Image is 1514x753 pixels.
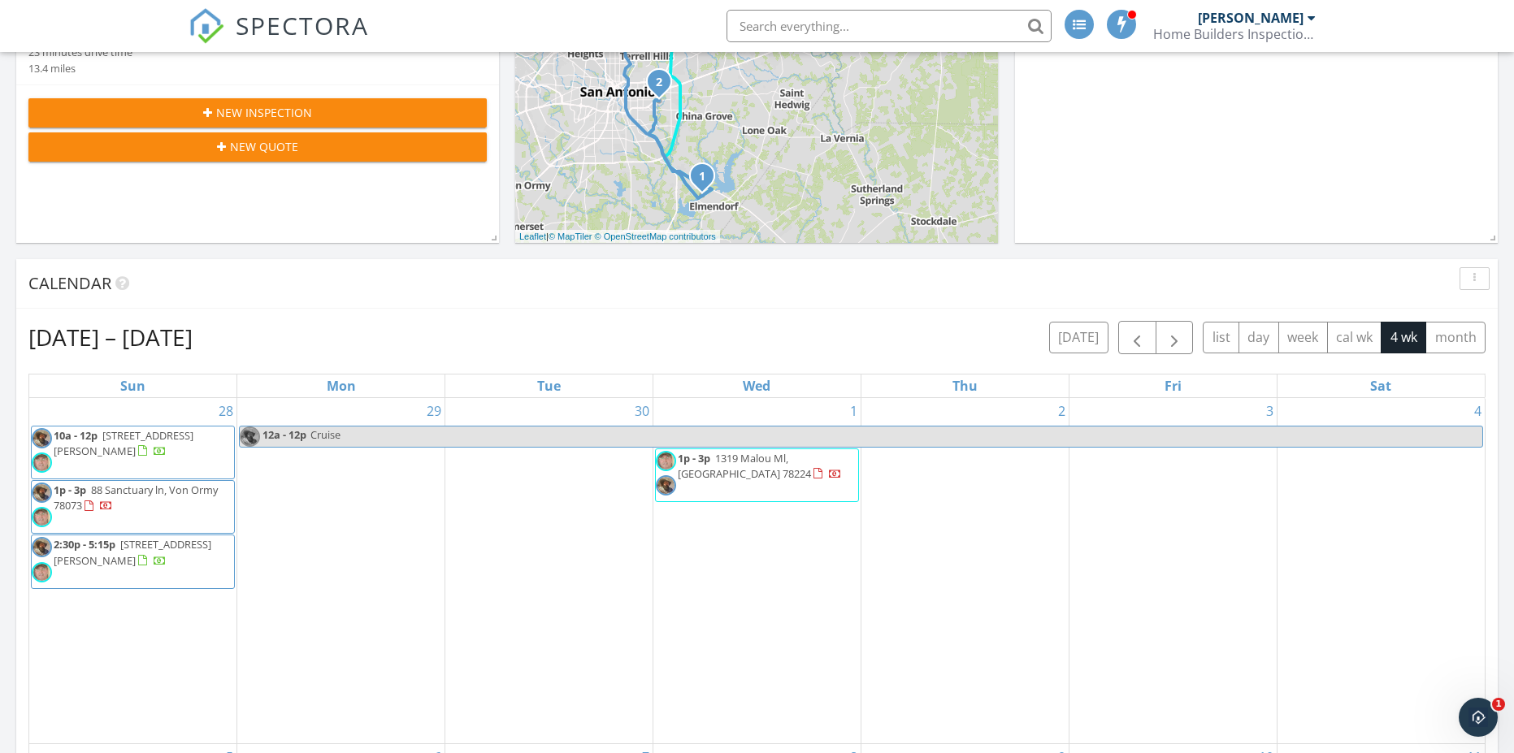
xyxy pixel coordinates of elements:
[519,232,546,241] a: Leaflet
[678,451,842,481] a: 1p - 3p 1319 Malou Ml, [GEOGRAPHIC_DATA] 78224
[1069,398,1277,744] td: Go to October 3, 2025
[29,398,237,744] td: Go to September 28, 2025
[1156,321,1194,354] button: Next
[32,507,52,527] img: screenshot_20250623_at_114854_2_facebook.png
[32,562,52,582] img: screenshot_20250623_at_114854_2_facebook.png
[28,61,132,76] div: 13.4 miles
[727,10,1052,42] input: Search everything...
[1049,322,1108,353] button: [DATE]
[28,321,193,353] h2: [DATE] – [DATE]
[28,272,111,294] span: Calendar
[54,428,193,458] span: [STREET_ADDRESS][PERSON_NAME]
[1492,698,1505,711] span: 1
[28,132,487,162] button: New Quote
[515,230,720,244] div: |
[656,77,662,89] i: 2
[1161,374,1185,397] a: Friday
[702,175,712,185] div: 14903 Rhyolite Wy, Elmendorf, TX 78112
[215,398,236,424] a: Go to September 28, 2025
[31,426,235,479] a: 10a - 12p [STREET_ADDRESS][PERSON_NAME]
[1263,398,1277,424] a: Go to October 3, 2025
[1278,322,1328,353] button: week
[1198,10,1304,26] div: [PERSON_NAME]
[54,428,98,443] span: 10a - 12p
[31,480,235,534] a: 1p - 3p 88 Sanctuary ln, Von Ormy 78073
[28,98,487,128] button: New Inspection
[847,398,861,424] a: Go to October 1, 2025
[54,483,86,497] span: 1p - 3p
[323,374,359,397] a: Monday
[54,537,211,567] a: 2:30p - 5:15p [STREET_ADDRESS][PERSON_NAME]
[653,398,861,744] td: Go to October 1, 2025
[189,8,224,44] img: The Best Home Inspection Software - Spectora
[656,475,676,496] img: ron_new.jpg
[678,451,710,465] span: 1p - 3p
[236,8,369,42] span: SPECTORA
[117,374,149,397] a: Sunday
[678,451,811,481] span: 1319 Malou Ml, [GEOGRAPHIC_DATA] 78224
[549,232,592,241] a: © MapTiler
[28,45,132,60] div: 23 minutes drive time
[655,448,859,502] a: 1p - 3p 1319 Malou Ml, [GEOGRAPHIC_DATA] 78224
[230,138,298,155] span: New Quote
[1118,321,1156,354] button: Previous
[1367,374,1395,397] a: Saturday
[1277,398,1485,744] td: Go to October 4, 2025
[32,428,52,448] img: ron_new.jpg
[1153,26,1316,42] div: Home Builders Inspection Group Structural Analysis
[31,534,235,588] a: 2:30p - 5:15p [STREET_ADDRESS][PERSON_NAME]
[423,398,445,424] a: Go to September 29, 2025
[656,451,676,471] img: screenshot_20250623_at_114854_2_facebook.png
[189,22,369,56] a: SPECTORA
[54,537,115,552] span: 2:30p - 5:15p
[1425,322,1486,353] button: month
[262,426,307,447] span: 12a - 12p
[595,232,716,241] a: © OpenStreetMap contributors
[32,452,52,473] img: screenshot_20250623_at_114854_2_facebook.png
[54,537,211,567] span: [STREET_ADDRESS][PERSON_NAME]
[1239,322,1279,353] button: day
[32,483,52,503] img: ron_new.jpg
[631,398,653,424] a: Go to September 30, 2025
[659,81,669,91] div: 410 Dorie St, San Antonio, TX 78220
[1055,398,1069,424] a: Go to October 2, 2025
[1327,322,1382,353] button: cal wk
[740,374,774,397] a: Wednesday
[445,398,653,744] td: Go to September 30, 2025
[1203,322,1239,353] button: list
[534,374,564,397] a: Tuesday
[32,537,52,557] img: ron_new.jpg
[1471,398,1485,424] a: Go to October 4, 2025
[1459,698,1498,737] iframe: Intercom live chat
[1381,322,1426,353] button: 4 wk
[949,374,981,397] a: Thursday
[237,398,445,744] td: Go to September 29, 2025
[216,104,312,121] span: New Inspection
[54,483,218,513] span: 88 Sanctuary ln, Von Ormy 78073
[54,483,218,513] a: 1p - 3p 88 Sanctuary ln, Von Ormy 78073
[54,428,193,458] a: 10a - 12p [STREET_ADDRESS][PERSON_NAME]
[699,171,705,183] i: 1
[240,426,260,447] img: ron_new.jpg
[861,398,1069,744] td: Go to October 2, 2025
[310,427,341,442] span: Cruise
